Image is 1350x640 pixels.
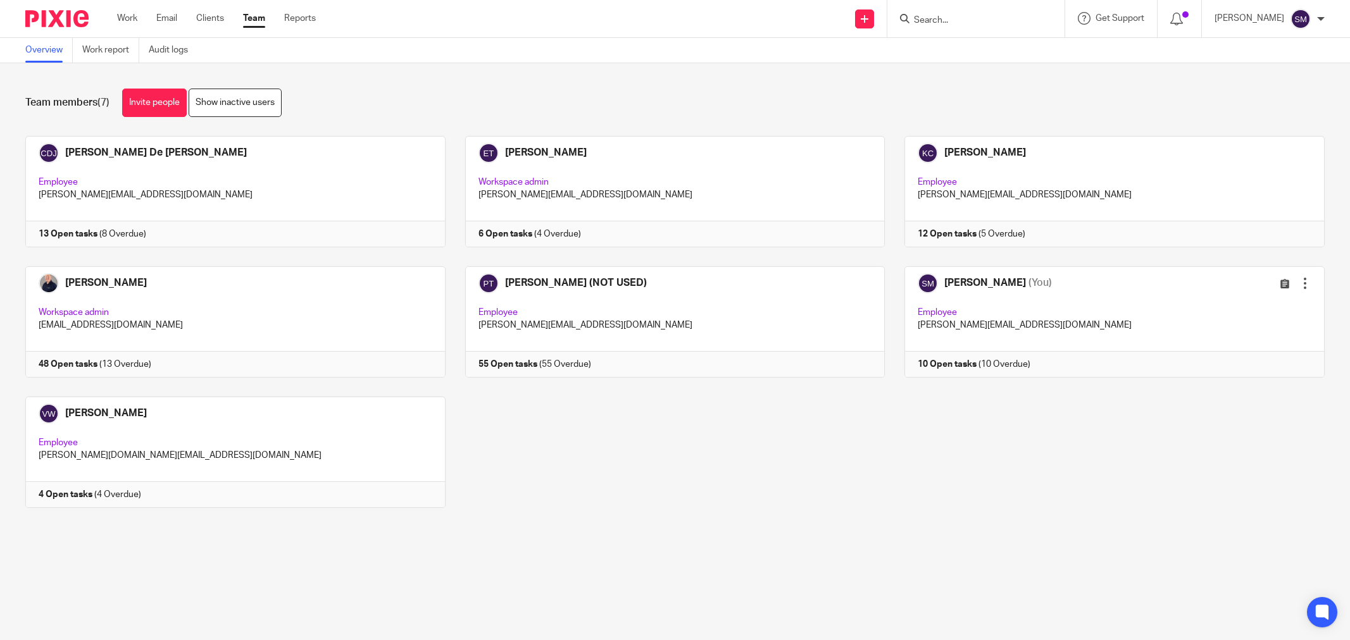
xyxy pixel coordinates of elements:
p: [PERSON_NAME] [1215,12,1284,25]
img: Pixie [25,10,89,27]
a: Show inactive users [189,89,282,117]
a: Reports [284,12,316,25]
img: svg%3E [1291,9,1311,29]
a: Team [243,12,265,25]
a: Audit logs [149,38,197,63]
a: Invite people [122,89,187,117]
h1: Team members [25,96,109,109]
a: Email [156,12,177,25]
a: Clients [196,12,224,25]
input: Search [913,15,1027,27]
span: (7) [97,97,109,108]
a: Work [117,12,137,25]
span: Get Support [1096,14,1144,23]
a: Overview [25,38,73,63]
a: Work report [82,38,139,63]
